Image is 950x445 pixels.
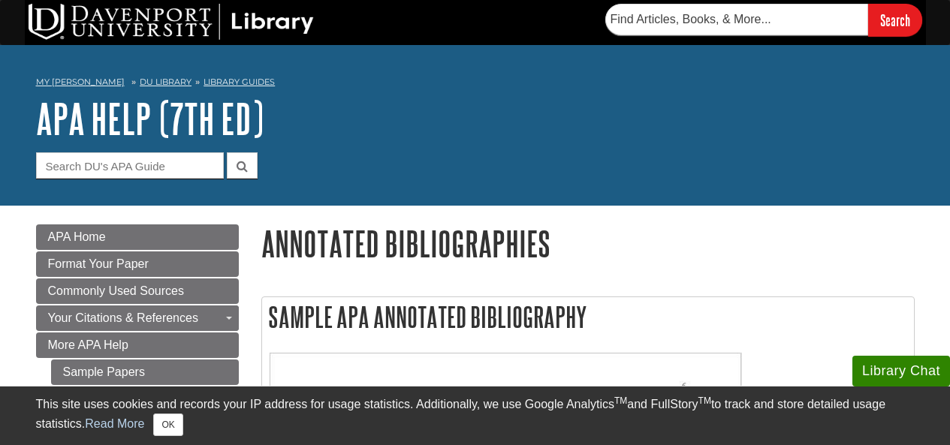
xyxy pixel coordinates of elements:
[140,77,192,87] a: DU Library
[698,395,711,406] sup: TM
[261,224,915,263] h1: Annotated Bibliographies
[48,284,184,297] span: Commonly Used Sources
[36,305,239,331] a: Your Citations & References
[36,72,915,96] nav: breadcrumb
[36,76,125,89] a: My [PERSON_NAME]
[36,152,224,179] input: Search DU's APA Guide
[36,251,239,277] a: Format Your Paper
[852,356,950,386] button: Library Chat
[868,4,922,36] input: Search
[48,338,128,351] span: More APA Help
[85,417,144,430] a: Read More
[605,4,922,36] form: Searches DU Library's articles, books, and more
[51,359,239,385] a: Sample Papers
[48,311,198,324] span: Your Citations & References
[262,297,914,337] h2: Sample APA Annotated Bibliography
[605,4,868,35] input: Find Articles, Books, & More...
[48,257,149,270] span: Format Your Paper
[48,230,106,243] span: APA Home
[614,395,627,406] sup: TM
[36,332,239,358] a: More APA Help
[204,77,275,87] a: Library Guides
[29,4,314,40] img: DU Library
[153,413,182,436] button: Close
[36,278,239,304] a: Commonly Used Sources
[36,224,239,250] a: APA Home
[36,95,264,142] a: APA Help (7th Ed)
[36,395,915,436] div: This site uses cookies and records your IP address for usage statistics. Additionally, we use Goo...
